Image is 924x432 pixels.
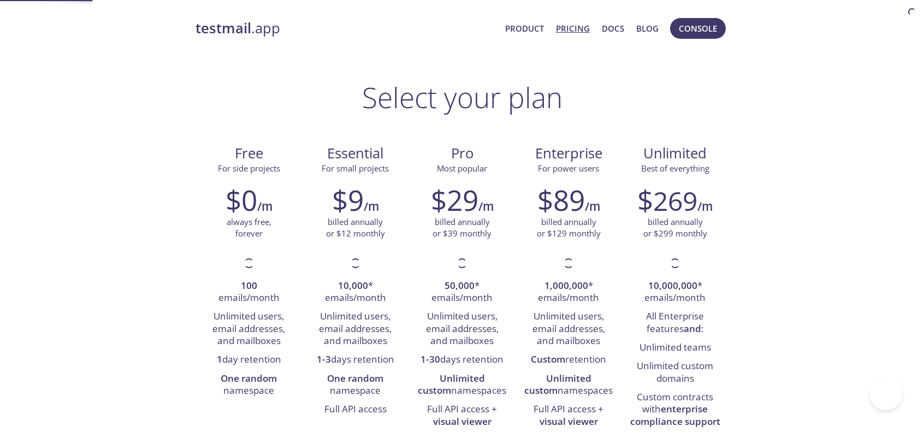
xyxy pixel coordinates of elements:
[630,388,720,431] li: Custom contracts with
[310,307,400,351] li: Unlimited users, email addresses, and mailboxes
[364,197,379,216] h6: /m
[679,21,717,35] span: Console
[327,372,383,384] strong: One random
[227,216,271,240] p: always free, forever
[869,377,902,410] iframe: Help Scout Beacon - Open
[478,197,494,216] h6: /m
[524,351,614,369] li: retention
[317,353,331,365] strong: 1-3
[653,183,697,218] span: 269
[524,400,614,431] li: Full API access +
[204,370,294,401] li: namespace
[417,351,507,369] li: days retention
[362,81,562,114] h1: Select your plan
[643,216,707,240] p: billed annually or $299 monthly
[433,216,491,240] p: billed annually or $39 monthly
[630,339,720,357] li: Unlimited teams
[417,307,507,351] li: Unlimited users, email addresses, and mailboxes
[556,21,590,35] a: Pricing
[538,163,599,174] span: For power users
[437,163,487,174] span: Most popular
[204,307,294,351] li: Unlimited users, email addresses, and mailboxes
[445,279,475,292] strong: 50,000
[537,216,601,240] p: billed annually or $129 monthly
[204,144,293,163] span: Free
[257,197,273,216] h6: /m
[326,216,385,240] p: billed annually or $12 monthly
[537,184,585,216] h2: $89
[241,279,257,292] strong: 100
[684,322,701,335] strong: and
[641,163,709,174] span: Best of everything
[418,372,485,397] strong: Unlimited custom
[524,307,614,351] li: Unlimited users, email addresses, and mailboxes
[417,277,507,308] li: * emails/month
[433,415,491,428] strong: visual viewer
[310,351,400,369] li: days retention
[226,184,257,216] h2: $0
[221,372,277,384] strong: One random
[630,357,720,388] li: Unlimited custom domains
[417,400,507,431] li: Full API access +
[630,307,720,339] li: All Enterprise features :
[524,277,614,308] li: * emails/month
[524,144,613,163] span: Enterprise
[630,403,720,427] strong: enterprise compliance support
[204,277,294,308] li: emails/month
[196,19,251,38] strong: testmail
[585,197,600,216] h6: /m
[310,370,400,401] li: namespace
[540,415,598,428] strong: visual viewer
[310,400,400,419] li: Full API access
[322,163,389,174] span: For small projects
[218,163,280,174] span: For side projects
[338,279,368,292] strong: 10,000
[602,21,624,35] a: Docs
[311,144,400,163] span: Essential
[196,19,496,38] a: testmail.app
[531,353,565,365] strong: Custom
[670,18,726,39] button: Console
[697,197,713,216] h6: /m
[648,279,697,292] strong: 10,000,000
[643,144,707,163] span: Unlimited
[630,277,720,308] li: * emails/month
[544,279,588,292] strong: 1,000,000
[204,351,294,369] li: day retention
[637,184,697,216] h2: $
[310,277,400,308] li: * emails/month
[332,184,364,216] h2: $9
[505,21,544,35] a: Product
[524,370,614,401] li: namespaces
[417,370,507,401] li: namespaces
[431,184,478,216] h2: $29
[420,353,440,365] strong: 1-30
[217,353,222,365] strong: 1
[524,372,591,397] strong: Unlimited custom
[636,21,659,35] a: Blog
[417,144,506,163] span: Pro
